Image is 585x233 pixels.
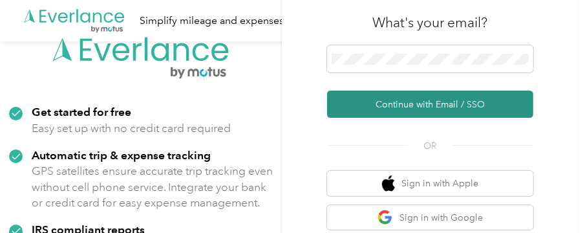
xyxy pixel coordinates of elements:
[32,148,211,162] strong: Automatic trip & expense tracking
[327,205,533,230] button: google logoSign in with Google
[373,14,488,32] h3: What's your email?
[327,91,533,118] button: Continue with Email / SSO
[140,13,284,29] div: Simplify mileage and expenses
[32,120,231,137] p: Easy set up with no credit card required
[327,171,533,196] button: apple logoSign in with Apple
[408,139,453,153] span: OR
[382,175,395,192] img: apple logo
[378,210,394,226] img: google logo
[32,163,273,211] p: GPS satellites ensure accurate trip tracking even without cell phone service. Integrate your bank...
[32,105,131,118] strong: Get started for free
